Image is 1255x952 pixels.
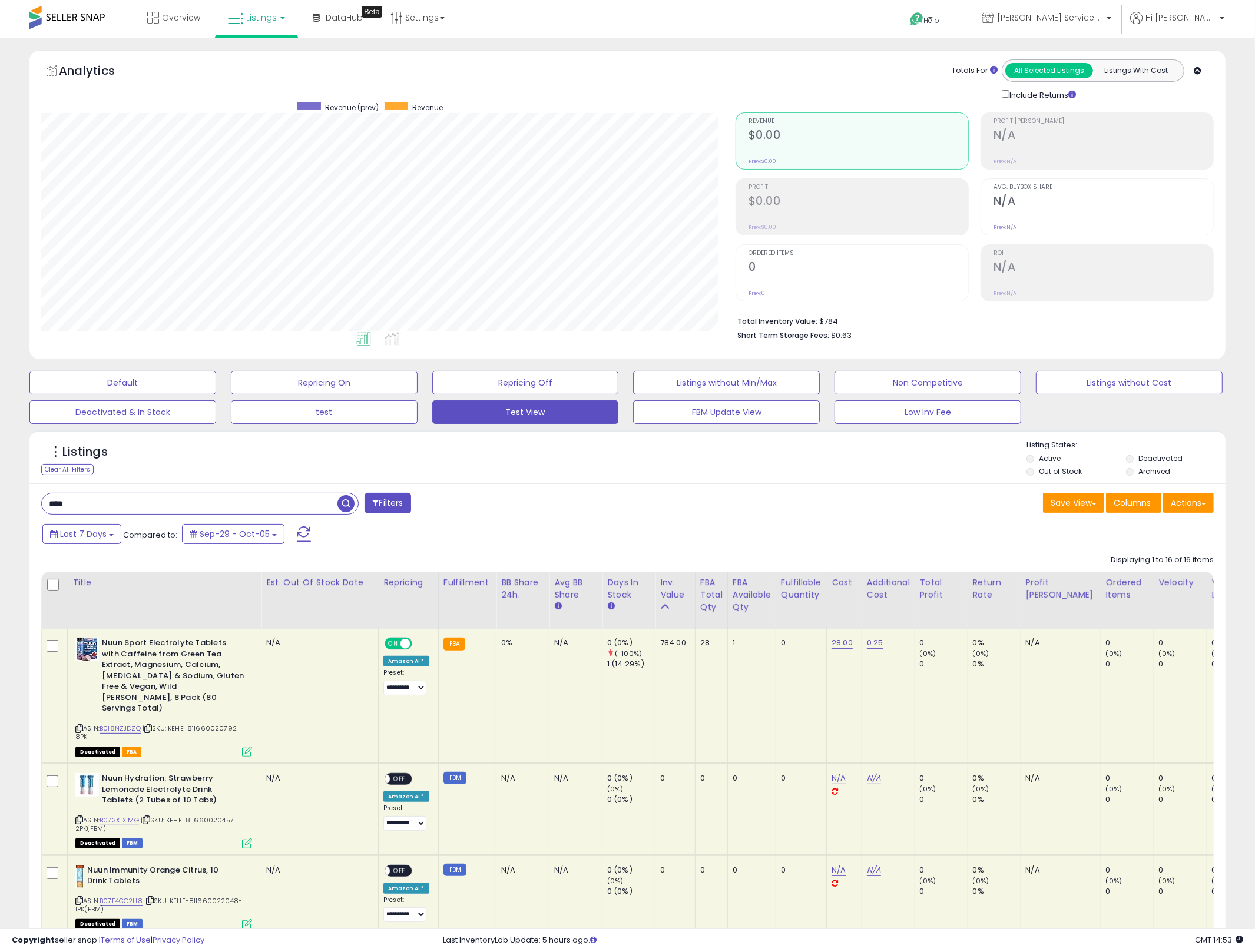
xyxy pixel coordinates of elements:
div: 0% [973,659,1021,669]
div: Cost [832,576,857,589]
span: ON [386,639,400,649]
span: Avg. Buybox Share [994,184,1213,191]
button: Non Competitive [835,371,1021,394]
span: FBA [122,747,142,757]
div: 0% [973,886,1021,897]
a: N/A [867,772,881,784]
small: Prev: 0 [749,290,765,297]
h2: N/A [994,260,1213,276]
a: 0.25 [867,637,883,649]
div: 28 [700,638,718,648]
div: Days In Stock [607,576,650,601]
button: test [231,400,418,424]
span: FBM [122,838,143,848]
button: Repricing Off [432,371,619,394]
span: Overview [162,12,200,24]
small: (0%) [920,649,936,658]
div: 0 [660,865,686,875]
p: N/A [266,638,369,648]
div: 0 [1106,773,1154,784]
small: (0%) [973,784,989,794]
button: Save View [1043,493,1104,513]
small: (-100%) [615,649,642,658]
div: 0 (0%) [607,865,655,875]
div: 0 [1159,773,1207,784]
div: Total Profit [920,576,963,601]
p: N/A [266,865,369,875]
small: Prev: N/A [994,290,1016,297]
div: 0 [660,773,686,784]
button: Actions [1163,493,1214,513]
h5: Listings [62,444,108,460]
span: DataHub [326,12,363,24]
div: Ordered Items [1106,576,1149,601]
div: 0 [1159,659,1207,669]
div: ASIN: [75,638,252,755]
div: N/A [554,865,593,875]
div: N/A [554,773,593,784]
div: ASIN: [75,773,252,847]
div: Additional Cost [867,576,910,601]
div: Clear All Filters [41,464,94,475]
div: 0 [920,794,968,805]
div: 0 [1159,794,1207,805]
div: 0% [973,794,1021,805]
div: 1 (14.29%) [607,659,655,669]
button: Deactivated & In Stock [29,400,216,424]
span: ROI [994,250,1213,257]
span: Help [924,15,940,25]
small: (0%) [1159,876,1175,885]
button: Low Inv Fee [835,400,1021,424]
div: 0 [700,773,718,784]
div: 0 [1159,638,1207,648]
span: Columns [1114,497,1151,509]
strong: Copyright [12,934,55,946]
div: N/A [1026,865,1092,875]
span: All listings that are unavailable for purchase on Amazon for any reason other than out-of-stock [75,838,120,848]
span: Revenue (prev) [325,102,379,112]
h2: N/A [994,128,1213,144]
div: N/A [1026,773,1092,784]
div: 0 (0%) [607,886,655,897]
li: $784 [737,313,1205,327]
div: 0 [1159,865,1207,875]
a: 28.00 [832,637,853,649]
small: (0%) [973,649,989,658]
span: | SKU: KEHE-811660020792-8PK [75,724,240,741]
span: Profit [PERSON_NAME] [994,118,1213,125]
small: (0%) [1212,876,1228,885]
div: BB Share 24h. [501,576,544,601]
small: FBM [443,772,466,784]
img: 51nPhi5I-JL._SL40_.jpg [75,638,99,661]
span: | SKU: KEHE-811660020457-2PK(FBM) [75,815,237,833]
label: Out of Stock [1039,466,1082,476]
div: Preset: [383,896,429,923]
div: Return Rate [973,576,1016,601]
small: FBA [443,638,465,651]
div: Repricing [383,576,433,589]
button: Listings With Cost [1092,63,1180,78]
b: Nuun Sport Electrolyte Tablets with Caffeine from Green Tea Extract, Magnesium, Calcium, [MEDICAL... [102,638,245,717]
small: Avg BB Share. [554,601,561,612]
div: Include Returns [993,88,1090,101]
h5: Analytics [59,62,138,82]
button: Last 7 Days [42,524,121,544]
small: (0%) [607,876,624,885]
div: 0 [1159,886,1207,897]
button: Test View [432,400,619,424]
div: 0 [1106,794,1154,805]
small: Days In Stock. [607,601,614,612]
div: Last InventoryLab Update: 5 hours ago. [443,935,1243,946]
div: Profit [PERSON_NAME] [1026,576,1096,601]
span: Profit [749,184,968,191]
span: OFF [410,639,429,649]
a: Help [900,3,963,38]
span: Listings [246,12,277,24]
div: N/A [554,638,593,648]
label: Archived [1138,466,1170,476]
div: Tooltip anchor [362,6,382,18]
small: (0%) [1106,876,1122,885]
span: Revenue [749,118,968,125]
div: 0 [781,773,817,784]
a: N/A [867,864,881,876]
